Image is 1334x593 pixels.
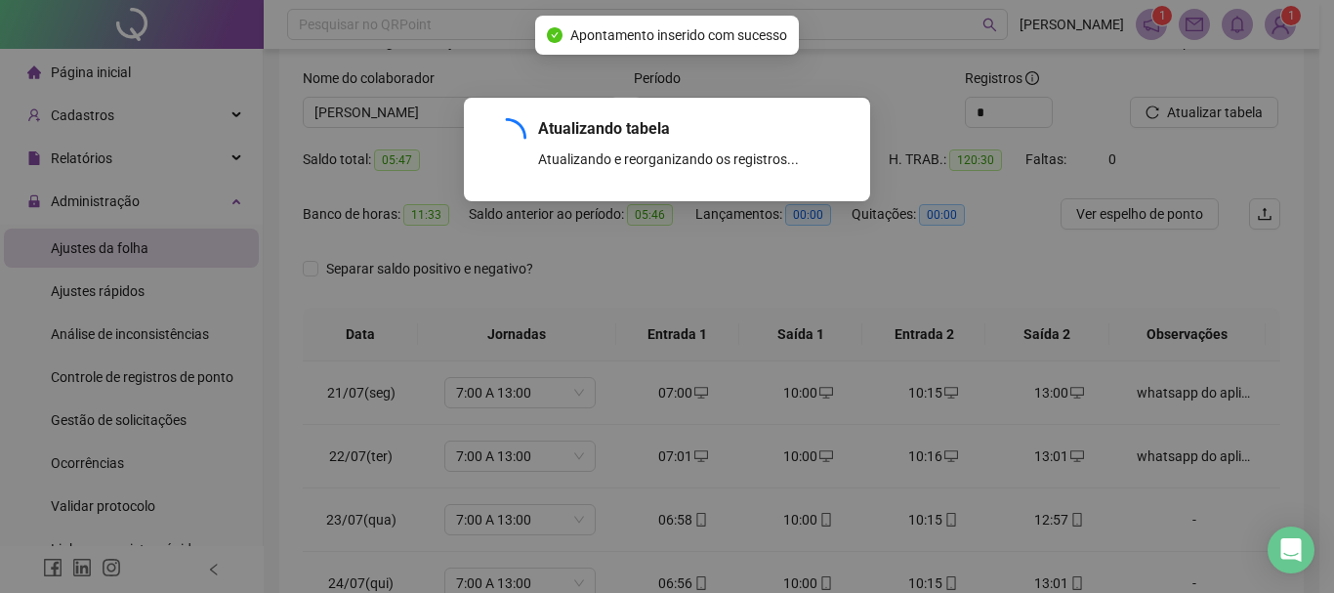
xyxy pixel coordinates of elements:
[538,148,847,170] div: Atualizando e reorganizando os registros...
[487,118,526,157] span: loading
[570,24,787,46] span: Apontamento inserido com sucesso
[1268,527,1314,573] div: Open Intercom Messenger
[547,27,563,43] span: check-circle
[538,117,847,141] div: Atualizando tabela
